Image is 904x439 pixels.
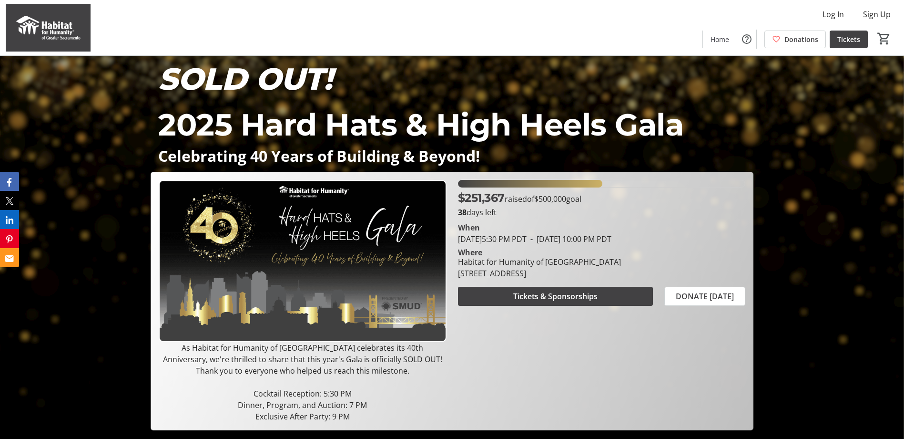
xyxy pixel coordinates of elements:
span: - [527,234,537,244]
div: Habitat for Humanity of [GEOGRAPHIC_DATA] [458,256,621,268]
span: Tickets [837,34,860,44]
p: raised of goal [458,189,581,207]
button: Tickets & Sponsorships [458,287,653,306]
span: $251,367 [458,191,505,205]
span: 38 [458,207,467,218]
a: Donations [764,31,826,48]
a: Tickets [830,31,868,48]
em: SOLD OUT! [158,60,333,97]
span: Sign Up [863,9,891,20]
button: Sign Up [855,7,898,22]
div: Where [458,249,482,256]
p: days left [458,207,745,218]
a: Home [703,31,737,48]
div: [STREET_ADDRESS] [458,268,621,279]
span: $500,000 [534,194,566,204]
div: 50.273438000000006% of fundraising goal reached [458,180,745,188]
p: As Habitat for Humanity of [GEOGRAPHIC_DATA] celebrates its 40th Anniversary, we're thrilled to s... [159,342,446,376]
p: Dinner, Program, and Auction: 7 PM [159,399,446,411]
img: Campaign CTA Media Photo [159,180,446,342]
p: Cocktail Reception: 5:30 PM [159,388,446,399]
p: Celebrating 40 Years of Building & Beyond! [158,147,746,164]
span: Log In [823,9,844,20]
span: Home [711,34,729,44]
span: [DATE] 10:00 PM PDT [527,234,611,244]
div: When [458,222,480,233]
span: DONATE [DATE] [676,291,734,302]
button: Log In [815,7,852,22]
span: Tickets & Sponsorships [513,291,598,302]
button: Cart [875,30,893,47]
p: Exclusive After Party: 9 PM [159,411,446,422]
button: DONATE [DATE] [664,287,745,306]
img: Habitat for Humanity of Greater Sacramento's Logo [6,4,91,52]
button: Help [737,30,756,49]
span: Donations [784,34,818,44]
span: [DATE] 5:30 PM PDT [458,234,527,244]
p: 2025 Hard Hats & High Heels Gala [158,102,746,147]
